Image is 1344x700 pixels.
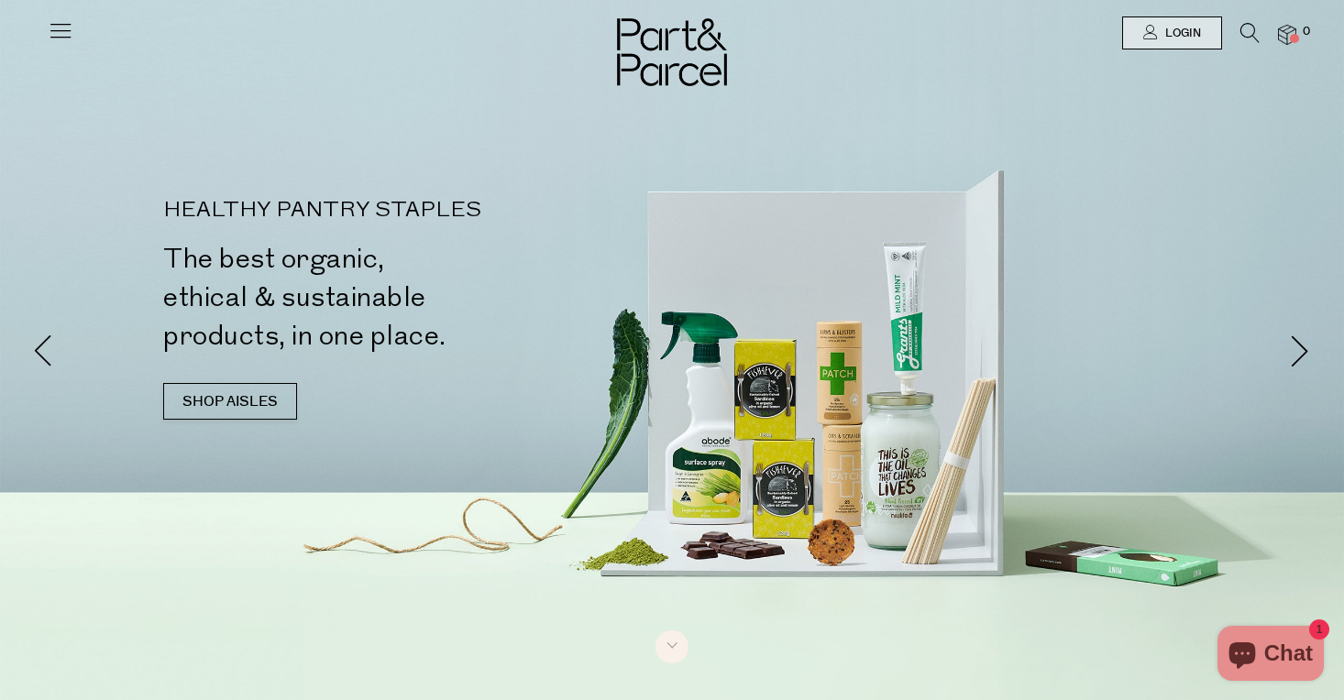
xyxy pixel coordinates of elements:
[1122,16,1222,49] a: Login
[1298,24,1315,40] span: 0
[1161,26,1201,41] span: Login
[163,240,679,355] h2: The best organic, ethical & sustainable products, in one place.
[617,18,727,86] img: Part&Parcel
[1278,25,1296,44] a: 0
[163,383,297,420] a: SHOP AISLES
[1212,626,1329,685] inbox-online-store-chat: Shopify online store chat
[163,200,679,222] p: HEALTHY PANTRY STAPLES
